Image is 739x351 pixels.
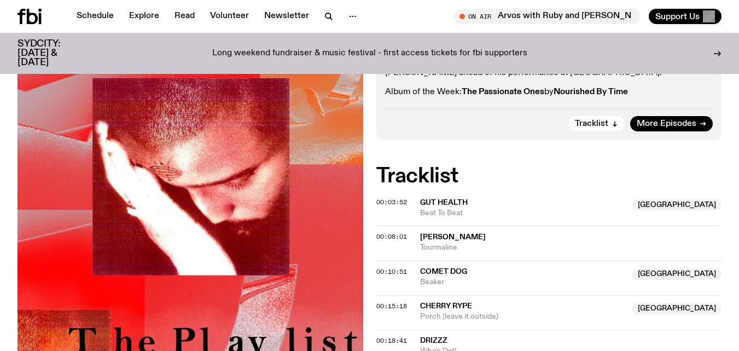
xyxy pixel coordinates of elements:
span: 00:08:01 [376,232,407,241]
span: Cherry Rype [420,302,472,310]
button: 00:10:51 [376,269,407,275]
button: 00:03:52 [376,199,407,205]
span: More Episodes [637,120,696,128]
strong: The Passionate Ones [462,88,544,96]
button: 00:18:41 [376,338,407,344]
p: Album of the Week: by [385,87,713,97]
button: 00:08:01 [376,234,407,240]
span: Porch (leave it outside) [420,312,626,322]
span: [PERSON_NAME] [420,233,486,241]
span: [GEOGRAPHIC_DATA] [632,199,721,210]
span: Beat To Beat [420,208,626,218]
h2: Tracklist [376,166,722,186]
span: Gut Health [420,199,468,206]
button: On AirArvos with Ruby and [PERSON_NAME] [454,9,640,24]
button: Tracklist [568,116,625,131]
a: Newsletter [258,9,316,24]
span: 00:15:18 [376,302,407,310]
a: Volunteer [203,9,255,24]
span: Support Us [655,11,700,21]
span: Beaker [420,277,626,287]
span: Tourmaline [420,243,722,253]
strong: Nourished By Time [554,88,628,96]
span: [GEOGRAPHIC_DATA] [632,269,721,280]
span: Comet Dog [420,268,467,275]
span: DRIZZZ [420,337,447,344]
a: Explore [123,9,166,24]
span: 00:18:41 [376,336,407,345]
span: 00:03:52 [376,198,407,206]
span: 00:10:51 [376,267,407,276]
span: Tracklist [575,120,608,128]
span: [GEOGRAPHIC_DATA] [632,303,721,314]
p: Long weekend fundraiser & music festival - first access tickets for fbi supporters [212,49,527,59]
a: Schedule [70,9,120,24]
a: More Episodes [630,116,713,131]
button: Support Us [649,9,721,24]
a: Read [168,9,201,24]
h3: SYDCITY: [DATE] & [DATE] [18,39,88,67]
button: 00:15:18 [376,303,407,309]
